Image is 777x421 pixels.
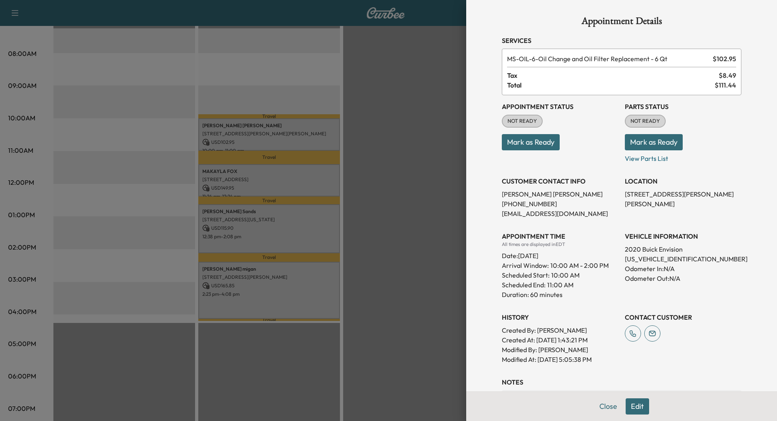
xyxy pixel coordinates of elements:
span: Oil Change and Oil Filter Replacement - 6 Qt [507,54,709,64]
h3: CUSTOMER CONTACT INFO [502,176,618,186]
p: Scheduled End: [502,280,546,290]
p: Modified At : [DATE] 5:05:38 PM [502,355,618,364]
button: Edit [626,398,649,415]
h3: History [502,312,618,322]
button: Mark as Ready [502,134,560,150]
span: 10:00 AM - 2:00 PM [550,261,609,270]
h3: Services [502,36,741,45]
p: 10:00 AM [551,270,580,280]
h3: NOTES [502,377,741,387]
div: All times are displayed in EDT [502,241,618,248]
span: Total [507,80,715,90]
h3: VEHICLE INFORMATION [625,231,741,241]
p: Scheduled Start: [502,270,550,280]
span: $ 102.95 [713,54,736,64]
p: 11:00 AM [547,280,573,290]
p: Duration: 60 minutes [502,290,618,299]
span: NOT READY [626,117,665,125]
span: NOT READY [503,117,542,125]
button: Mark as Ready [625,134,683,150]
p: [STREET_ADDRESS][PERSON_NAME][PERSON_NAME] [625,189,741,209]
p: [EMAIL_ADDRESS][DOMAIN_NAME] [502,209,618,218]
p: Created At : [DATE] 1:43:21 PM [502,335,618,345]
p: View Parts List [625,150,741,163]
span: Tax [507,71,719,80]
span: $ 111.44 [715,80,736,90]
p: Odometer Out: N/A [625,274,741,283]
p: [PHONE_NUMBER] [502,199,618,209]
p: Modified By : [PERSON_NAME] [502,345,618,355]
p: 2020 Buick Envision [625,244,741,254]
button: Close [594,398,622,415]
h3: LOCATION [625,176,741,186]
p: Arrival Window: [502,261,618,270]
h3: APPOINTMENT TIME [502,231,618,241]
h3: Parts Status [625,102,741,111]
p: Created By : [PERSON_NAME] [502,325,618,335]
div: Date: [DATE] [502,248,618,261]
span: $ 8.49 [719,71,736,80]
p: [US_VEHICLE_IDENTIFICATION_NUMBER] [625,254,741,264]
p: [PERSON_NAME] [PERSON_NAME] [502,189,618,199]
h3: Appointment Status [502,102,618,111]
h3: CONTACT CUSTOMER [625,312,741,322]
p: Odometer In: N/A [625,264,741,274]
h1: Appointment Details [502,16,741,29]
